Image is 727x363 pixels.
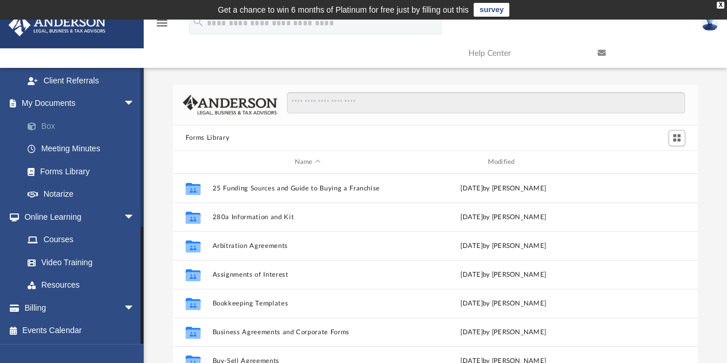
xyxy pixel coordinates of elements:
a: My Documentsarrow_drop_down [8,92,152,115]
button: Business Agreements and Corporate Forms [212,328,403,336]
i: search [192,16,205,28]
div: [DATE] by [PERSON_NAME] [408,299,599,309]
input: Search files and folders [287,92,685,114]
span: arrow_drop_down [124,92,147,116]
button: Bookkeeping Templates [212,300,403,307]
div: close [717,2,724,9]
button: 280a Information and Kit [212,213,403,221]
div: id [603,157,684,167]
a: Billingarrow_drop_down [8,296,152,319]
img: Anderson Advisors Platinum Portal [5,14,109,36]
a: Notarize [16,183,152,206]
button: 25 Funding Sources and Guide to Buying a Franchise [212,185,403,192]
div: Get a chance to win 6 months of Platinum for free just by filling out this [218,3,469,17]
div: [DATE] by [PERSON_NAME] [408,327,599,338]
div: [DATE] by [PERSON_NAME] [408,270,599,280]
div: Modified [407,157,598,167]
span: arrow_drop_down [124,205,147,229]
a: Help Center [460,30,589,76]
img: User Pic [701,14,718,31]
div: Name [211,157,402,167]
button: Arbitration Agreements [212,242,403,250]
a: menu [155,22,169,30]
div: [DATE] by [PERSON_NAME] [408,212,599,223]
button: Assignments of Interest [212,271,403,278]
div: id [178,157,207,167]
button: Forms Library [186,133,229,143]
div: [DATE] by [PERSON_NAME] [408,184,599,194]
a: Online Learningarrow_drop_down [8,205,147,228]
a: survey [474,3,509,17]
a: Client Referrals [16,69,147,92]
button: Switch to Grid View [668,130,686,146]
a: Video Training [16,251,141,274]
span: arrow_drop_down [124,296,147,320]
a: Resources [16,274,147,297]
a: Meeting Minutes [16,137,152,161]
i: menu [155,16,169,30]
div: [DATE] by [PERSON_NAME] [408,241,599,251]
a: Forms Library [16,160,147,183]
a: Events Calendar [8,319,152,342]
a: Courses [16,228,147,251]
a: Box [16,114,152,137]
